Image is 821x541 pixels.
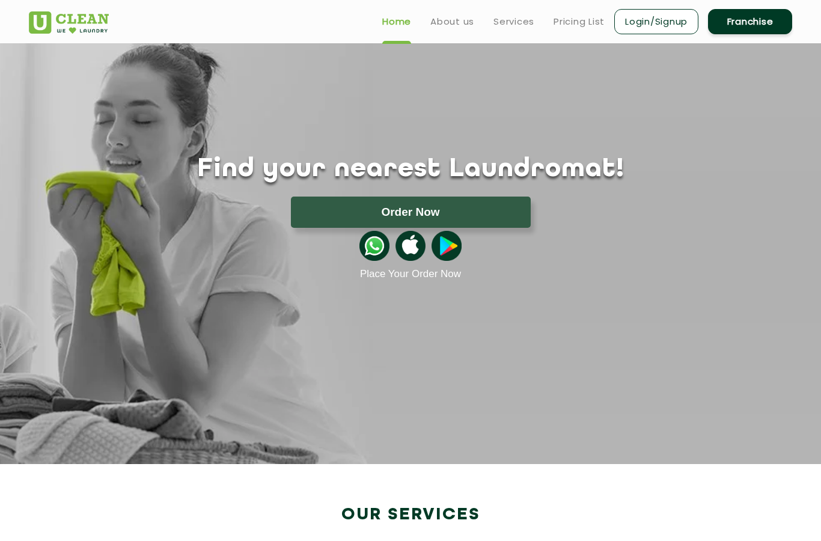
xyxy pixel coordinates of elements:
a: Services [493,14,534,29]
button: Order Now [291,197,531,228]
a: Login/Signup [614,9,698,34]
h1: Find your nearest Laundromat! [20,154,801,185]
a: Place Your Order Now [360,268,461,280]
a: About us [430,14,474,29]
img: UClean Laundry and Dry Cleaning [29,11,109,34]
a: Pricing List [554,14,605,29]
img: playstoreicon.png [432,231,462,261]
img: whatsappicon.png [359,231,389,261]
a: Franchise [708,9,792,34]
h2: Our Services [29,505,792,525]
img: apple-icon.png [395,231,426,261]
a: Home [382,14,411,29]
